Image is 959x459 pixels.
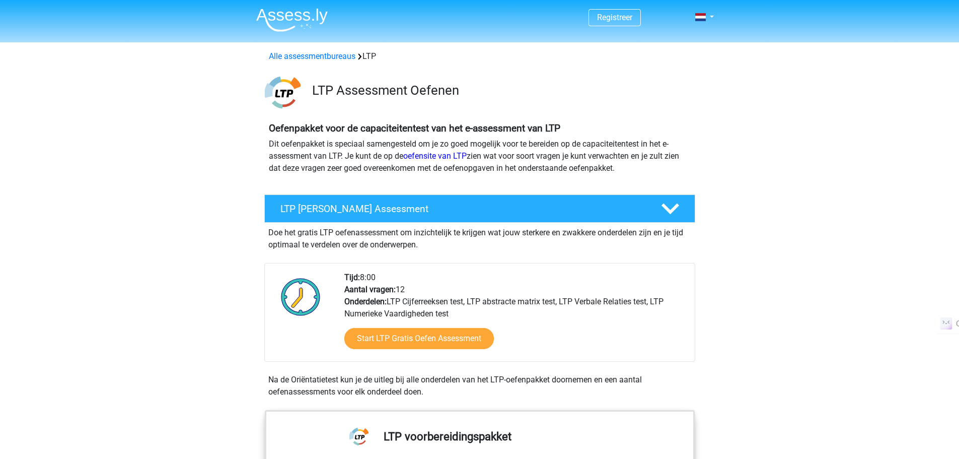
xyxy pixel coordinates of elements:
b: Oefenpakket voor de capaciteitentest van het e-assessment van LTP [269,122,560,134]
a: Registreer [597,13,632,22]
h3: LTP Assessment Oefenen [312,83,687,98]
a: LTP [PERSON_NAME] Assessment [260,194,699,223]
b: Aantal vragen: [344,285,396,294]
b: Onderdelen: [344,297,387,306]
a: Alle assessmentbureaus [269,51,355,61]
img: Assessly [256,8,328,32]
div: LTP [265,50,695,62]
img: ltp.png [265,75,301,110]
p: Dit oefenpakket is speciaal samengesteld om je zo goed mogelijk voor te bereiden op de capaciteit... [269,138,691,174]
div: Na de Oriëntatietest kun je de uitleg bij alle onderdelen van het LTP-oefenpakket doornemen en ee... [264,374,695,398]
div: 8:00 12 LTP Cijferreeksen test, LTP abstracte matrix test, LTP Verbale Relaties test, LTP Numerie... [337,272,694,361]
img: Klok [275,272,326,322]
a: oefensite van LTP [403,151,467,161]
div: Doe het gratis LTP oefenassessment om inzichtelijk te krijgen wat jouw sterkere en zwakkere onder... [264,223,695,251]
b: Tijd: [344,273,360,282]
h4: LTP [PERSON_NAME] Assessment [280,203,645,215]
a: Start LTP Gratis Oefen Assessment [344,328,494,349]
